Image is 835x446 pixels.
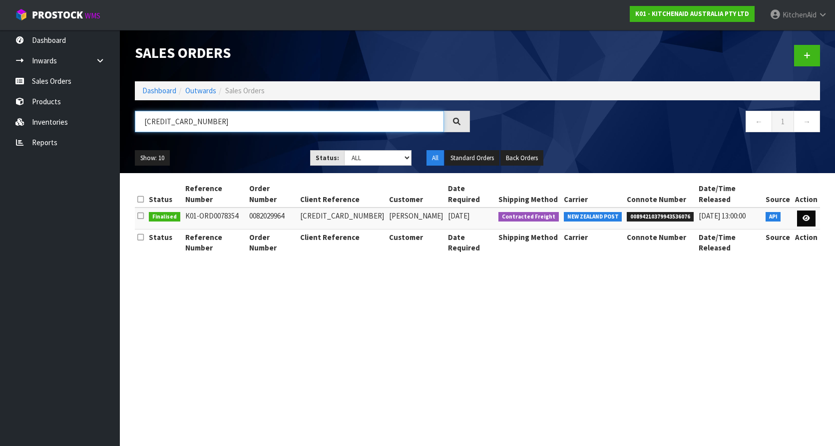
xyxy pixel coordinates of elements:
button: Standard Orders [445,150,499,166]
th: Shipping Method [496,181,561,208]
input: Search sales orders [135,111,444,132]
th: Carrier [561,181,625,208]
th: Date Required [445,229,496,255]
small: WMS [85,11,100,20]
button: Back Orders [500,150,543,166]
th: Date Required [445,181,496,208]
th: Source [763,229,793,255]
th: Status [146,181,183,208]
strong: Status: [316,154,339,162]
span: [DATE] [448,211,469,221]
th: Status [146,229,183,255]
th: Action [793,181,820,208]
th: Date/Time Released [696,181,763,208]
th: Date/Time Released [696,229,763,255]
th: Customer [387,181,445,208]
a: 1 [772,111,794,132]
th: Order Number [247,181,298,208]
th: Carrier [561,229,625,255]
span: 00894210379943536076 [627,212,694,222]
a: Outwards [185,86,216,95]
th: Connote Number [624,181,696,208]
button: All [426,150,444,166]
span: [DATE] 13:00:00 [699,211,746,221]
a: → [794,111,820,132]
th: Reference Number [183,181,247,208]
td: [PERSON_NAME] [387,208,445,229]
th: Action [793,229,820,255]
strong: K01 - KITCHENAID AUSTRALIA PTY LTD [635,9,749,18]
th: Order Number [247,229,298,255]
span: ProStock [32,8,83,21]
a: ← [746,111,772,132]
th: Customer [387,229,445,255]
th: Connote Number [624,229,696,255]
span: Sales Orders [225,86,265,95]
th: Client Reference [298,181,387,208]
td: 0082029964 [247,208,298,229]
nav: Page navigation [485,111,820,135]
h1: Sales Orders [135,45,470,61]
td: [CREDIT_CARD_NUMBER] [298,208,387,229]
button: Show: 10 [135,150,170,166]
th: Source [763,181,793,208]
th: Reference Number [183,229,247,255]
span: KitchenAid [783,10,817,19]
span: Contracted Freight [498,212,559,222]
th: Shipping Method [496,229,561,255]
th: Client Reference [298,229,387,255]
a: Dashboard [142,86,176,95]
span: NEW ZEALAND POST [564,212,622,222]
span: API [766,212,781,222]
span: Finalised [149,212,180,222]
td: K01-ORD0078354 [183,208,247,229]
img: cube-alt.png [15,8,27,21]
